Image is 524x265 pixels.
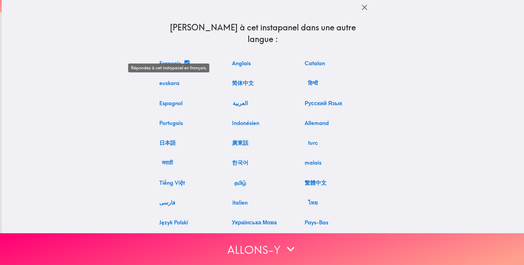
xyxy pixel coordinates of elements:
font: Język Polski [159,219,188,226]
button: Jawab instapanel est en Bahasa Indonésie. [229,115,262,130]
button: Il s'agit d'InstaPanel. [157,135,178,150]
button: Un panneau instapanel est disponible pour le Việt. [157,175,188,190]
font: ไทย [308,199,318,206]
font: 廣東話 [232,139,248,146]
font: தமிழ் [234,179,246,186]
font: Русский Язык [305,100,342,107]
font: हिन्दी [308,80,318,87]
font: Tiếng Việt [159,179,185,186]
button: Beantwoord a dit Instagram aux Pays-Bas. [302,215,331,229]
font: Portugais [159,120,183,126]
button: இந்த instapanel-ஐ தமிழில் பதிலளிக்கவும். [229,175,251,190]
button: Il s'agit d'Instapanel qui est en contact avec vous. [157,195,178,209]
font: मराठी [162,159,173,166]
font: 简体中文 [232,80,254,87]
button: इस instapanel को हिंदी में उत्तर दें। [302,75,324,90]
font: Espagnol [159,100,183,107]
font: 한국어 [232,159,248,166]
button: Jawab instapanel est en Bahasa Melayu. [302,155,324,169]
button: 用廣東話回答呢個instapanel。 [229,135,251,150]
button: Erantzun instapanel honi euskaraz. [157,75,182,90]
font: Allemand [305,120,329,126]
button: Répondez à cet instapanel en anglais. [229,56,253,70]
font: Indonésien [232,120,259,126]
font: Українська Мова [232,219,277,226]
button: Répondez à cet instapanel en français. [157,56,192,70]
button: 用繁體中文回答這個instapanel。 [302,175,329,190]
font: 日本語 [159,139,176,146]
button: Il s'agit d'Instapanel. [302,195,324,209]
button: Répondez à cet instapanel en italien. [229,195,251,209]
font: Allons-y [227,243,280,257]
font: العربية [233,100,248,107]
font: [PERSON_NAME] à cet instapanel dans une autre langue : [170,22,356,44]
font: italien [232,199,248,206]
font: malais [305,159,321,166]
button: Il y a une photo d'Instapanel. [229,155,251,169]
button: Il s'agit d'Instapanel. [157,155,178,169]
button: Répondez à cet instapanel en português. [157,115,186,130]
font: Pays-Bas [305,219,328,226]
font: euskara [159,80,179,87]
button: Répondez à cet instapanel en català. [302,56,328,70]
button: Beantworten Sie ce panneau instapanel en Deutsch. [302,115,332,130]
button: Odpowiedz na ten instapanel w języku polskim. [157,215,191,229]
font: فارسی [159,199,175,206]
button: Répondez à cet instapanel en espagnol. [157,96,185,110]
font: Répondez à cet instapanel en français. [131,65,207,70]
font: turc [308,139,318,146]
button: Ответьте на этот instapanel на русском языке. [302,96,345,110]
font: Catalan [305,60,325,67]
button: Bu instapanel'i Türkçe olarak yanıtlayın. [302,135,324,150]
font: Anglais [232,60,251,67]
button: أجب على هذا instapanel باللغة العربية. [229,96,251,110]
button: 用简体中文回答这个instapanel。 [229,75,257,90]
button: Je vous invite à regarder votre instapanel en mouvement. [229,215,279,229]
font: 繁體中文 [305,179,326,186]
